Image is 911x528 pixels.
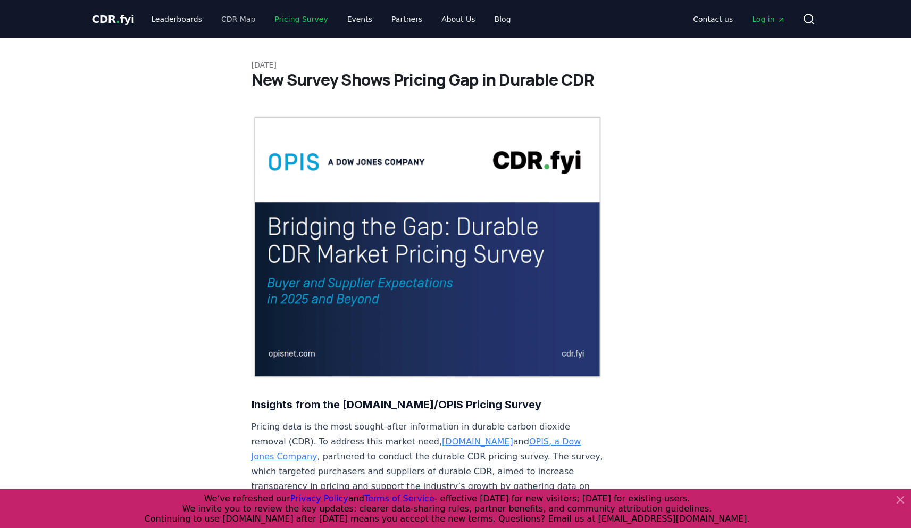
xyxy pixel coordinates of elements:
strong: Insights from the [DOMAIN_NAME]/OPIS Pricing Survey [252,398,541,411]
a: CDR Map [213,10,264,29]
a: Partners [383,10,431,29]
h1: New Survey Shows Pricing Gap in Durable CDR [252,70,660,89]
p: Pricing data is the most sought-after information in durable carbon dioxide removal (CDR). To add... [252,419,604,509]
a: [DOMAIN_NAME] [442,436,513,447]
a: Leaderboards [143,10,211,29]
span: . [116,13,120,26]
a: About Us [433,10,483,29]
a: Blog [486,10,520,29]
nav: Main [684,10,793,29]
span: CDR fyi [92,13,135,26]
nav: Main [143,10,519,29]
a: Events [339,10,381,29]
a: Log in [743,10,793,29]
a: Pricing Survey [266,10,336,29]
img: blog post image [252,115,604,379]
a: CDR.fyi [92,12,135,27]
a: Contact us [684,10,741,29]
p: [DATE] [252,60,660,70]
span: Log in [752,14,785,24]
